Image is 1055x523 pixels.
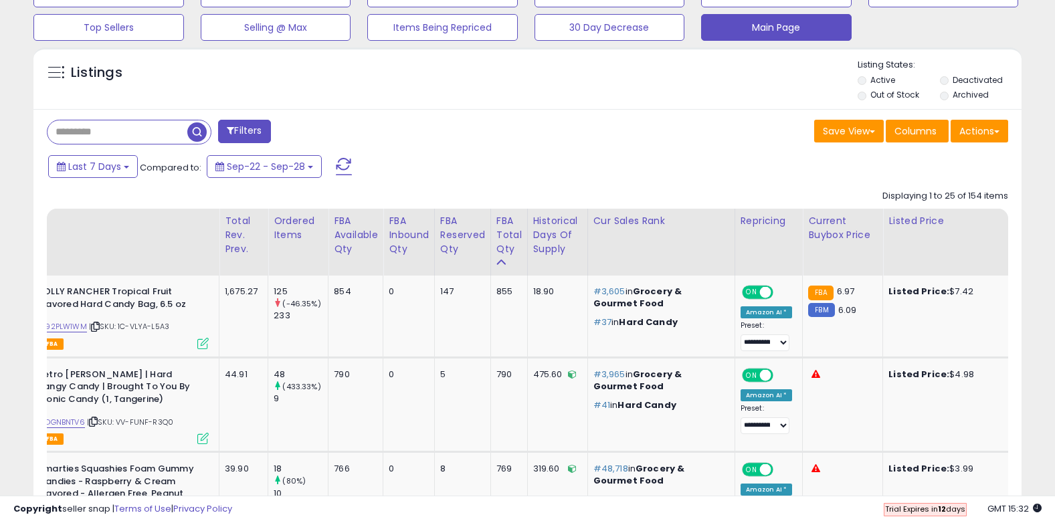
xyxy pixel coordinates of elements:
div: 855 [496,286,517,298]
div: Listed Price [888,214,1004,228]
button: Items Being Repriced [367,14,518,41]
div: Displaying 1 to 25 of 154 items [882,190,1008,203]
button: Columns [886,120,949,142]
div: Amazon AI * [741,306,793,318]
div: Preset: [741,321,793,351]
div: 790 [496,369,517,381]
div: 0 [389,369,424,381]
div: Amazon AI * [741,389,793,401]
b: Listed Price: [888,285,949,298]
span: Grocery & Gourmet Food [593,285,682,310]
div: ASIN: [8,286,209,348]
span: OFF [771,369,792,381]
span: #41 [593,399,610,411]
span: ON [743,369,760,381]
span: Grocery & Gourmet Food [593,462,685,487]
label: Out of Stock [870,89,919,100]
div: 18.90 [533,286,577,298]
span: ON [743,287,760,298]
div: 233 [274,310,328,322]
strong: Copyright [13,502,62,515]
div: Ordered Items [274,214,322,242]
div: 0 [389,463,424,475]
button: 30 Day Decrease [535,14,685,41]
div: $4.98 [888,369,999,381]
span: Trial Expires in days [885,504,965,514]
div: FBA inbound Qty [389,214,429,256]
div: Preset: [741,404,793,434]
button: Sep-22 - Sep-28 [207,155,322,178]
small: (80%) [282,476,306,486]
div: 8 [440,463,480,475]
button: Filters [218,120,270,143]
div: 5 [440,369,480,381]
span: #3,965 [593,368,626,381]
div: Total Rev. Prev. [225,214,262,256]
span: | SKU: VV-FUNF-R3Q0 [87,417,173,427]
b: Retro [PERSON_NAME] | Hard Tangy Candy | Brought To You By Iconic Candy (1, Tangerine) [38,369,201,409]
div: 319.60 [533,463,577,475]
button: Main Page [701,14,852,41]
span: Hard Candy [617,399,676,411]
div: FBA Reserved Qty [440,214,485,256]
button: Save View [814,120,884,142]
p: in [593,369,725,393]
span: Last 7 Days [68,160,121,173]
p: Listing States: [858,59,1022,72]
a: Privacy Policy [173,502,232,515]
a: B0DGNBNTV6 [35,417,85,428]
div: $3.99 [888,463,999,475]
small: FBA [808,286,833,300]
div: FBA Total Qty [496,214,522,256]
div: 1,675.27 [225,286,258,298]
div: 854 [334,286,373,298]
button: Selling @ Max [201,14,351,41]
small: (-46.35%) [282,298,320,309]
div: 475.60 [533,369,577,381]
label: Archived [953,89,989,100]
span: Columns [894,124,937,138]
div: $7.42 [888,286,999,298]
a: Terms of Use [114,502,171,515]
small: (433.33%) [282,381,320,392]
span: #37 [593,316,611,328]
div: Historical Days Of Supply [533,214,582,256]
div: Current Buybox Price [808,214,877,242]
button: Top Sellers [33,14,184,41]
div: 39.90 [225,463,258,475]
div: Cur Sales Rank [593,214,729,228]
span: Hard Candy [619,316,678,328]
a: B092PLW1WM [35,321,87,332]
div: 48 [274,369,328,381]
p: in [593,463,725,487]
b: Listed Price: [888,462,949,475]
div: Title [5,214,213,228]
div: 9 [274,393,328,405]
span: #48,718 [593,462,628,475]
span: #3,605 [593,285,626,298]
p: in [593,286,725,310]
span: 6.09 [838,304,857,316]
b: Listed Price: [888,368,949,381]
label: Deactivated [953,74,1003,86]
span: Compared to: [140,161,201,174]
span: Sep-22 - Sep-28 [227,160,305,173]
p: in [593,316,725,328]
p: in [593,399,725,411]
label: Active [870,74,895,86]
b: JOLLY RANCHER Tropical Fruit Flavored Hard Candy Bag, 6.5 oz [38,286,201,314]
button: Actions [951,120,1008,142]
span: 6.97 [837,285,855,298]
button: Last 7 Days [48,155,138,178]
div: 766 [334,463,373,475]
div: seller snap | | [13,503,232,516]
div: 18 [274,463,328,475]
div: 769 [496,463,517,475]
h5: Listings [71,64,122,82]
div: Repricing [741,214,797,228]
div: 147 [440,286,480,298]
span: 2025-10-6 15:32 GMT [987,502,1042,515]
div: 44.91 [225,369,258,381]
span: | SKU: 1C-VLYA-L5A3 [89,321,169,332]
span: Grocery & Gourmet Food [593,368,682,393]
